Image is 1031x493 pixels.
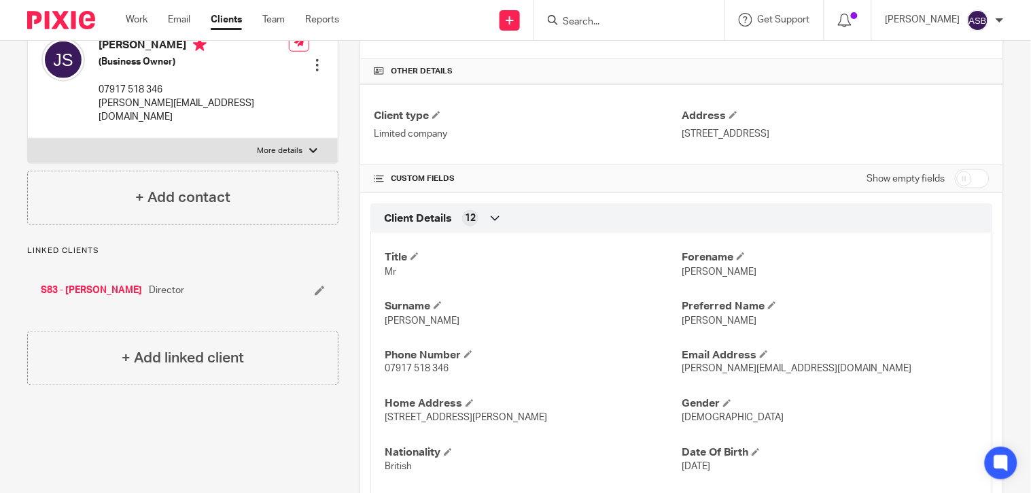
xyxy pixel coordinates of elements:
img: svg%3E [967,10,989,31]
h5: (Business Owner) [99,55,289,69]
span: 07917 518 346 [385,364,449,374]
span: [DEMOGRAPHIC_DATA] [682,413,784,423]
span: [PERSON_NAME][EMAIL_ADDRESS][DOMAIN_NAME] [682,364,911,374]
span: Mr [385,267,396,277]
h4: + Add linked client [122,348,244,369]
h4: CUSTOM FIELDS [374,173,682,184]
h4: Phone Number [385,348,682,362]
h4: Address [682,109,990,123]
span: 12 [465,211,476,225]
p: Limited company [374,127,682,141]
a: Team [262,13,285,27]
p: [PERSON_NAME][EMAIL_ADDRESS][DOMAIN_NAME] [99,97,289,124]
p: More details [257,146,302,156]
span: Get Support [758,15,810,24]
span: [PERSON_NAME] [682,267,756,277]
span: Other details [391,66,453,77]
img: Pixie [27,11,95,29]
h4: Home Address [385,397,682,411]
a: S83 - [PERSON_NAME] [41,284,142,297]
h4: Preferred Name [682,299,979,313]
label: Show empty fields [867,172,945,186]
a: Work [126,13,147,27]
img: svg%3E [41,38,85,82]
h4: + Add contact [135,187,230,208]
span: [PERSON_NAME] [385,316,459,326]
h4: Title [385,250,682,265]
a: Email [168,13,190,27]
h4: Forename [682,250,979,265]
h4: Date Of Birth [682,446,979,460]
h4: Client type [374,109,682,123]
h4: [PERSON_NAME] [99,38,289,55]
span: Client Details [384,211,452,226]
i: Primary [193,38,207,52]
span: [PERSON_NAME] [682,316,756,326]
a: Clients [211,13,242,27]
h4: Nationality [385,446,682,460]
span: British [385,462,412,472]
p: [STREET_ADDRESS] [682,127,990,141]
h4: Gender [682,397,979,411]
h4: Email Address [682,348,979,362]
a: Reports [305,13,339,27]
p: 07917 518 346 [99,83,289,97]
span: Director [149,284,184,297]
p: Linked clients [27,245,338,256]
input: Search [561,16,684,29]
h4: Surname [385,299,682,313]
span: [STREET_ADDRESS][PERSON_NAME] [385,413,547,423]
p: [PERSON_NAME] [886,13,960,27]
span: [DATE] [682,462,710,472]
